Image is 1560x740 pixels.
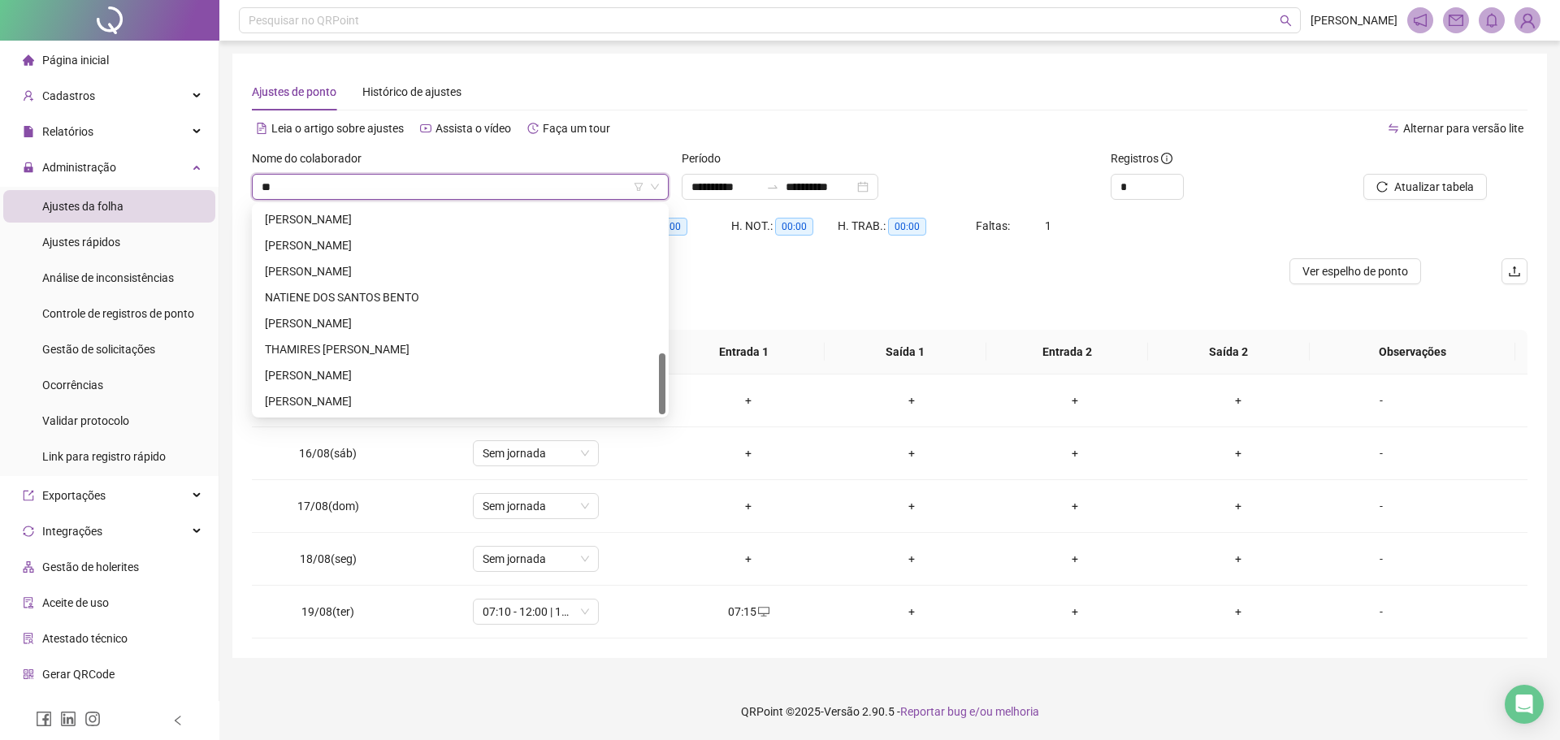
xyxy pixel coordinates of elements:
[888,218,926,236] span: 00:00
[1515,8,1540,32] img: 86506
[255,232,665,258] div: MILENA CARVALHO DE OLIVEIRA
[843,497,981,515] div: +
[255,310,665,336] div: PAOLA FERNANDES DE MELO
[265,340,656,358] div: THAMIRES [PERSON_NAME]
[23,90,34,102] span: user-add
[42,236,120,249] span: Ajustes rápidos
[483,441,589,465] span: Sem jornada
[362,85,461,98] span: Histórico de ajustes
[256,123,267,134] span: file-text
[300,552,357,565] span: 18/08(seg)
[1007,497,1144,515] div: +
[483,494,589,518] span: Sem jornada
[680,497,817,515] div: +
[23,633,34,644] span: solution
[1484,13,1499,28] span: bell
[23,490,34,501] span: export
[1333,497,1429,515] div: -
[42,450,166,463] span: Link para registro rápido
[1170,550,1307,568] div: +
[1311,11,1397,29] span: [PERSON_NAME]
[60,711,76,727] span: linkedin
[756,606,769,617] span: desktop
[1449,13,1463,28] span: mail
[420,123,431,134] span: youtube
[271,122,404,135] span: Leia o artigo sobre ajustes
[634,182,643,192] span: filter
[23,669,34,680] span: qrcode
[1388,123,1399,134] span: swap
[1508,265,1521,278] span: upload
[824,705,860,718] span: Versão
[1323,343,1502,361] span: Observações
[23,597,34,608] span: audit
[219,683,1560,740] footer: QRPoint © 2025 - 2.90.5 -
[731,217,838,236] div: H. NOT.:
[1413,13,1428,28] span: notification
[265,262,656,280] div: [PERSON_NAME]
[543,122,610,135] span: Faça um tour
[843,550,981,568] div: +
[900,705,1039,718] span: Reportar bug e/ou melhoria
[1148,330,1310,374] th: Saída 2
[42,489,106,502] span: Exportações
[265,366,656,384] div: [PERSON_NAME]
[36,711,52,727] span: facebook
[42,596,109,609] span: Aceite de uso
[42,200,123,213] span: Ajustes da folha
[843,392,981,409] div: +
[1333,603,1429,621] div: -
[23,561,34,573] span: apartment
[265,288,656,306] div: NATIENE DOS SANTOS BENTO
[680,392,817,409] div: +
[265,210,656,228] div: [PERSON_NAME]
[172,715,184,726] span: left
[1007,603,1144,621] div: +
[42,668,115,681] span: Gerar QRCode
[255,336,665,362] div: THAMIRES BERNARDINO SANTOS NEVES
[1170,603,1307,621] div: +
[1333,550,1429,568] div: -
[23,526,34,537] span: sync
[42,89,95,102] span: Cadastros
[42,125,93,138] span: Relatórios
[435,122,511,135] span: Assista o vídeo
[42,161,116,174] span: Administração
[1310,330,1515,374] th: Observações
[252,149,372,167] label: Nome do colaborador
[255,362,665,388] div: VINICIUS NASCIMENTO FERNANDES
[255,284,665,310] div: NATIENE DOS SANTOS BENTO
[255,258,665,284] div: NATIELI PAIVA DA SILVA
[680,603,817,621] div: 07:15
[265,392,656,410] div: [PERSON_NAME]
[1161,153,1172,164] span: info-circle
[1111,149,1172,167] span: Registros
[838,217,976,236] div: H. TRAB.:
[650,182,660,192] span: down
[1007,444,1144,462] div: +
[527,123,539,134] span: history
[663,330,825,374] th: Entrada 1
[626,217,731,236] div: HE 3:
[976,219,1012,232] span: Faltas:
[986,330,1148,374] th: Entrada 2
[1280,15,1292,27] span: search
[42,560,139,573] span: Gestão de holerites
[265,314,656,332] div: [PERSON_NAME]
[1505,685,1544,724] div: Open Intercom Messenger
[1007,392,1144,409] div: +
[42,632,128,645] span: Atestado técnico
[299,447,357,460] span: 16/08(sáb)
[766,180,779,193] span: to
[843,444,981,462] div: +
[42,414,129,427] span: Validar protocolo
[1333,444,1429,462] div: -
[42,271,174,284] span: Análise de inconsistências
[1045,219,1051,232] span: 1
[1289,258,1421,284] button: Ver espelho de ponto
[265,236,656,254] div: [PERSON_NAME]
[766,180,779,193] span: swap-right
[682,149,731,167] label: Período
[483,599,589,624] span: 07:10 - 12:00 | 13:10 - 18:00
[1170,444,1307,462] div: +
